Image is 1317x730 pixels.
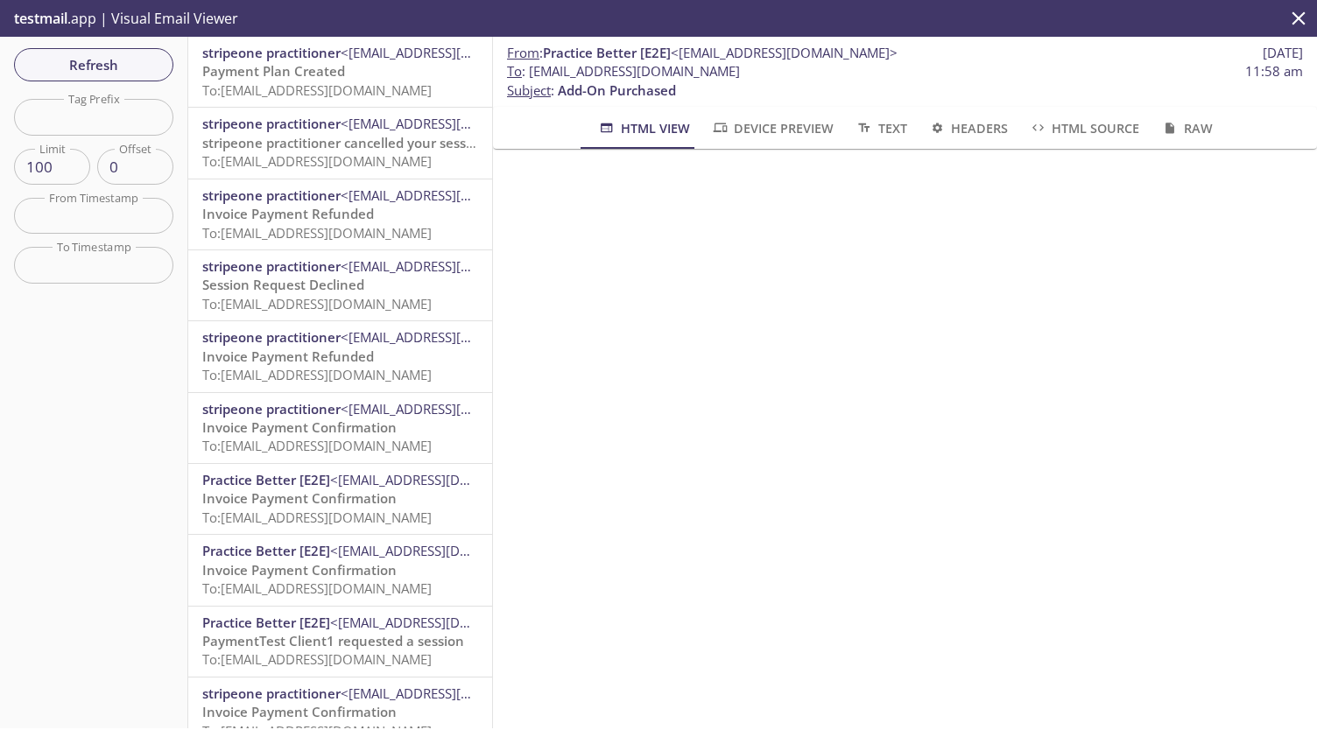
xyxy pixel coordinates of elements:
span: To: [EMAIL_ADDRESS][DOMAIN_NAME] [202,366,432,383]
span: stripeone practitioner [202,257,341,275]
span: Raw [1160,117,1212,139]
span: From [507,44,539,61]
div: Practice Better [E2E]<[EMAIL_ADDRESS][DOMAIN_NAME]>Invoice Payment ConfirmationTo:[EMAIL_ADDRESS]... [188,535,492,605]
span: <[EMAIL_ADDRESS][DOMAIN_NAME]> [341,257,567,275]
span: To: [EMAIL_ADDRESS][DOMAIN_NAME] [202,650,432,668]
span: Practice Better [E2E] [202,614,330,631]
div: stripeone practitioner<[EMAIL_ADDRESS][DOMAIN_NAME]>Session Request DeclinedTo:[EMAIL_ADDRESS][DO... [188,250,492,320]
span: : [EMAIL_ADDRESS][DOMAIN_NAME] [507,62,740,81]
span: <[EMAIL_ADDRESS][DOMAIN_NAME]> [330,614,557,631]
span: To: [EMAIL_ADDRESS][DOMAIN_NAME] [202,81,432,99]
span: [DATE] [1263,44,1303,62]
span: Device Preview [711,117,834,139]
span: Session Request Declined [202,276,364,293]
span: HTML Source [1029,117,1139,139]
div: Practice Better [E2E]<[EMAIL_ADDRESS][DOMAIN_NAME]>Invoice Payment ConfirmationTo:[EMAIL_ADDRESS]... [188,464,492,534]
span: Practice Better [E2E] [202,542,330,559]
div: stripeone practitioner<[EMAIL_ADDRESS][DOMAIN_NAME]>Invoice Payment ConfirmationTo:[EMAIL_ADDRESS... [188,393,492,463]
span: stripeone practitioner [202,115,341,132]
span: <[EMAIL_ADDRESS][DOMAIN_NAME]> [341,44,567,61]
span: To: [EMAIL_ADDRESS][DOMAIN_NAME] [202,579,432,597]
span: Practice Better [E2E] [202,471,330,488]
span: To: [EMAIL_ADDRESS][DOMAIN_NAME] [202,224,432,242]
span: stripeone practitioner [202,44,341,61]
span: <[EMAIL_ADDRESS][DOMAIN_NAME]> [330,471,557,488]
span: Text [855,117,906,139]
button: Refresh [14,48,173,81]
span: <[EMAIL_ADDRESS][DOMAIN_NAME]> [341,400,567,418]
span: To: [EMAIL_ADDRESS][DOMAIN_NAME] [202,295,432,312]
span: Invoice Payment Confirmation [202,418,397,436]
span: Invoice Payment Refunded [202,347,374,365]
span: <[EMAIL_ADDRESS][DOMAIN_NAME]> [341,186,567,204]
span: To: [EMAIL_ADDRESS][DOMAIN_NAME] [202,437,432,454]
p: : [507,62,1303,100]
span: To: [EMAIL_ADDRESS][DOMAIN_NAME] [202,152,432,170]
div: Practice Better [E2E]<[EMAIL_ADDRESS][DOMAIN_NAME]>PaymentTest Client1 requested a sessionTo:[EMA... [188,607,492,677]
span: <[EMAIL_ADDRESS][DOMAIN_NAME]> [341,328,567,346]
span: stripeone practitioner [202,328,341,346]
div: stripeone practitioner<[EMAIL_ADDRESS][DOMAIN_NAME]>Invoice Payment RefundedTo:[EMAIL_ADDRESS][DO... [188,179,492,249]
span: 11:58 am [1245,62,1303,81]
span: PaymentTest Client1 requested a session [202,632,464,649]
span: To: [EMAIL_ADDRESS][DOMAIN_NAME] [202,509,432,526]
span: <[EMAIL_ADDRESS][DOMAIN_NAME]> [671,44,898,61]
span: : [507,44,898,62]
span: Subject [507,81,551,99]
span: To [507,62,522,80]
span: Invoice Payment Refunded [202,205,374,222]
span: Add-On Purchased [558,81,676,99]
span: <[EMAIL_ADDRESS][DOMAIN_NAME]> [341,115,567,132]
div: stripeone practitioner<[EMAIL_ADDRESS][DOMAIN_NAME]>Payment Plan CreatedTo:[EMAIL_ADDRESS][DOMAIN... [188,37,492,107]
span: Refresh [28,53,159,76]
span: stripeone practitioner [202,684,341,702]
span: stripeone practitioner [202,186,341,204]
span: Invoice Payment Confirmation [202,489,397,507]
span: <[EMAIL_ADDRESS][DOMAIN_NAME]> [330,542,557,559]
span: stripeone practitioner [202,400,341,418]
div: stripeone practitioner<[EMAIL_ADDRESS][DOMAIN_NAME]>stripeone practitioner cancelled your session... [188,108,492,178]
span: Invoice Payment Confirmation [202,703,397,720]
span: testmail [14,9,67,28]
span: Invoice Payment Confirmation [202,561,397,579]
span: Headers [928,117,1008,139]
div: stripeone practitioner<[EMAIL_ADDRESS][DOMAIN_NAME]>Invoice Payment RefundedTo:[EMAIL_ADDRESS][DO... [188,321,492,391]
span: HTML View [597,117,689,139]
span: <[EMAIL_ADDRESS][DOMAIN_NAME]> [341,684,567,702]
span: Payment Plan Created [202,62,345,80]
span: stripeone practitioner cancelled your session [202,134,486,151]
span: Practice Better [E2E] [543,44,671,61]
